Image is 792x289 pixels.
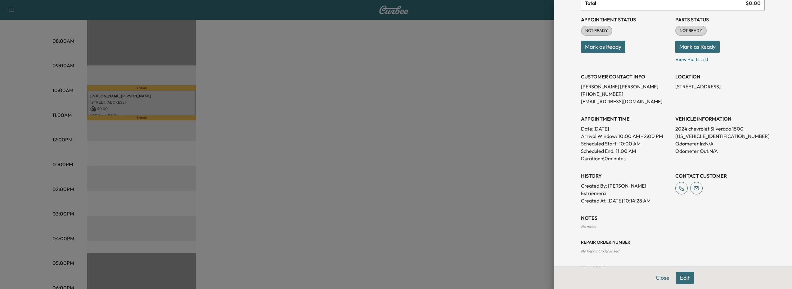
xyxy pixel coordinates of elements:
[581,214,765,222] h3: NOTES
[675,172,765,180] h3: CONTACT CUSTOMER
[581,16,670,23] h3: Appointment Status
[581,132,670,140] p: Arrival Window:
[652,272,673,284] button: Close
[581,98,670,105] p: [EMAIL_ADDRESS][DOMAIN_NAME]
[675,16,765,23] h3: Parts Status
[581,172,670,180] h3: History
[675,73,765,80] h3: LOCATION
[675,125,765,132] p: 2024 chevrolet Silverado 1500
[581,224,765,229] div: No notes
[619,140,641,147] p: 10:00 AM
[581,140,618,147] p: Scheduled Start:
[581,73,670,80] h3: CUSTOMER CONTACT INFO
[581,90,670,98] p: [PHONE_NUMBER]
[581,41,625,53] button: Mark as Ready
[581,115,670,122] h3: APPOINTMENT TIME
[675,147,765,155] p: Odometer Out: N/A
[581,249,619,253] span: No Repair Order linked
[581,182,670,197] p: Created By : [PERSON_NAME] Estriemera
[581,197,670,204] p: Created At : [DATE] 10:14:28 AM
[675,132,765,140] p: [US_VEHICLE_IDENTIFICATION_NUMBER]
[581,264,765,271] h3: DMS Links
[675,83,765,90] p: [STREET_ADDRESS]
[675,53,765,63] p: View Parts List
[616,147,636,155] p: 11:00 AM
[618,132,663,140] span: 10:00 AM - 2:00 PM
[676,28,706,34] span: NOT READY
[581,147,614,155] p: Scheduled End:
[675,115,765,122] h3: VEHICLE INFORMATION
[675,41,720,53] button: Mark as Ready
[581,239,765,245] h3: Repair Order number
[581,83,670,90] p: [PERSON_NAME] [PERSON_NAME]
[581,155,670,162] p: Duration: 60 minutes
[675,140,765,147] p: Odometer In: N/A
[582,28,612,34] span: NOT READY
[581,125,670,132] p: Date: [DATE]
[676,272,694,284] button: Edit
